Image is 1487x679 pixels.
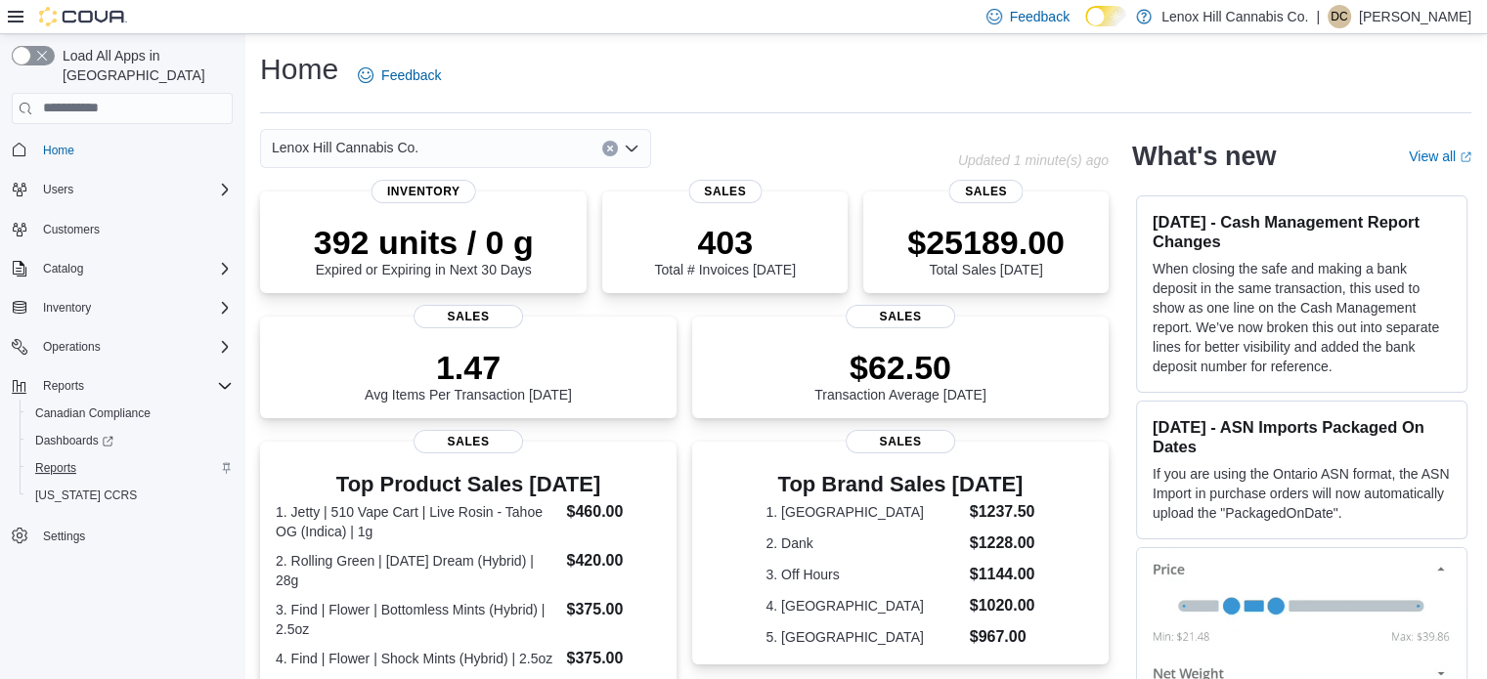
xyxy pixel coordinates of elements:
span: Load All Apps in [GEOGRAPHIC_DATA] [55,46,233,85]
button: [US_STATE] CCRS [20,482,241,509]
dt: 2. Dank [765,533,961,553]
span: Catalog [43,261,83,276]
p: Lenox Hill Cannabis Co. [1161,5,1308,28]
span: Catalog [35,257,233,280]
button: Canadian Compliance [20,400,241,427]
dd: $1144.00 [970,563,1035,586]
dd: $375.00 [566,647,660,670]
div: Dominick Cuffaro [1328,5,1351,28]
span: Sales [846,430,955,453]
span: Sales [688,180,762,203]
dt: 1. [GEOGRAPHIC_DATA] [765,502,961,522]
span: Dashboards [27,429,233,452]
span: Customers [43,222,100,237]
p: | [1316,5,1320,28]
dd: $1237.50 [970,500,1035,524]
dt: 3. Find | Flower | Bottomless Mints (Hybrid) | 2.5oz [276,600,558,639]
dt: 4. [GEOGRAPHIC_DATA] [765,596,961,615]
span: [US_STATE] CCRS [35,488,137,503]
button: Inventory [35,296,99,319]
span: Reports [43,378,84,394]
p: 392 units / 0 g [314,223,534,262]
button: Users [35,178,81,201]
span: Reports [35,460,76,476]
div: Total Sales [DATE] [907,223,1065,277]
dt: 5. [GEOGRAPHIC_DATA] [765,627,961,647]
button: Inventory [4,294,241,321]
h3: Top Brand Sales [DATE] [765,473,1034,496]
p: 403 [654,223,795,262]
dd: $420.00 [566,549,660,573]
p: When closing the safe and making a bank deposit in the same transaction, this used to show as one... [1153,259,1451,376]
span: Inventory [43,300,91,316]
a: Customers [35,218,108,241]
span: Inventory [35,296,233,319]
span: Canadian Compliance [35,405,151,421]
span: Settings [43,529,85,544]
div: Transaction Average [DATE] [814,348,986,403]
dt: 3. Off Hours [765,565,961,584]
div: Avg Items Per Transaction [DATE] [365,348,572,403]
svg: External link [1460,151,1471,163]
span: Operations [43,339,101,355]
p: If you are using the Ontario ASN format, the ASN Import in purchase orders will now automatically... [1153,464,1451,523]
span: Washington CCRS [27,484,233,507]
a: Settings [35,525,93,548]
button: Customers [4,215,241,243]
h3: [DATE] - Cash Management Report Changes [1153,212,1451,251]
span: Home [35,138,233,162]
dd: $460.00 [566,500,660,524]
span: Sales [949,180,1023,203]
span: Operations [35,335,233,359]
a: Feedback [350,56,449,95]
span: Feedback [1010,7,1070,26]
span: Inventory [372,180,476,203]
button: Reports [20,454,241,482]
dd: $1228.00 [970,531,1035,555]
span: Lenox Hill Cannabis Co. [272,136,418,159]
button: Reports [35,374,92,398]
button: Settings [4,521,241,549]
span: Canadian Compliance [27,402,233,425]
span: Customers [35,217,233,241]
span: Users [43,182,73,197]
h1: Home [260,50,338,89]
button: Operations [35,335,109,359]
span: Sales [846,305,955,328]
span: Dashboards [35,433,113,448]
a: View allExternal link [1409,149,1471,164]
p: $62.50 [814,348,986,387]
h2: What's new [1132,141,1276,172]
dd: $375.00 [566,598,660,621]
div: Expired or Expiring in Next 30 Days [314,223,534,277]
span: DC [1331,5,1347,28]
a: [US_STATE] CCRS [27,484,145,507]
p: $25189.00 [907,223,1065,262]
h3: Top Product Sales [DATE] [276,473,661,496]
dt: 1. Jetty | 510 Vape Cart | Live Rosin - Tahoe OG (Indica) | 1g [276,502,558,541]
span: Dark Mode [1085,26,1086,27]
span: Settings [35,523,233,547]
button: Clear input [602,141,618,156]
span: Feedback [381,65,441,85]
a: Dashboards [27,429,121,452]
nav: Complex example [12,128,233,601]
span: Sales [414,305,523,328]
a: Reports [27,456,84,480]
span: Reports [35,374,233,398]
span: Users [35,178,233,201]
span: Home [43,143,74,158]
h3: [DATE] - ASN Imports Packaged On Dates [1153,417,1451,456]
button: Reports [4,372,241,400]
button: Users [4,176,241,203]
div: Total # Invoices [DATE] [654,223,795,277]
input: Dark Mode [1085,6,1126,26]
a: Dashboards [20,427,241,454]
p: 1.47 [365,348,572,387]
dt: 4. Find | Flower | Shock Mints (Hybrid) | 2.5oz [276,649,558,668]
button: Catalog [4,255,241,282]
a: Canadian Compliance [27,402,158,425]
dd: $967.00 [970,625,1035,649]
span: Sales [414,430,523,453]
a: Home [35,139,82,162]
